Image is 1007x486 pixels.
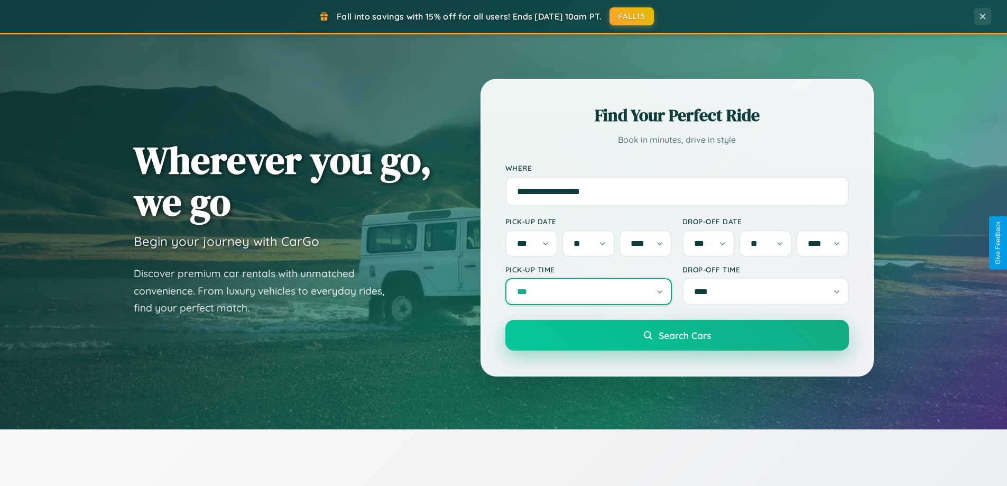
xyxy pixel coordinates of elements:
div: Give Feedback [994,222,1002,264]
span: Search Cars [659,329,711,341]
label: Pick-up Date [505,217,672,226]
h1: Wherever you go, we go [134,139,432,223]
button: FALL15 [609,7,654,25]
label: Pick-up Time [505,265,672,274]
span: Fall into savings with 15% off for all users! Ends [DATE] 10am PT. [337,11,602,22]
label: Drop-off Date [682,217,849,226]
h2: Find Your Perfect Ride [505,104,849,127]
h3: Begin your journey with CarGo [134,233,319,249]
button: Search Cars [505,320,849,351]
label: Where [505,163,849,172]
p: Book in minutes, drive in style [505,132,849,148]
label: Drop-off Time [682,265,849,274]
p: Discover premium car rentals with unmatched convenience. From luxury vehicles to everyday rides, ... [134,265,398,317]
